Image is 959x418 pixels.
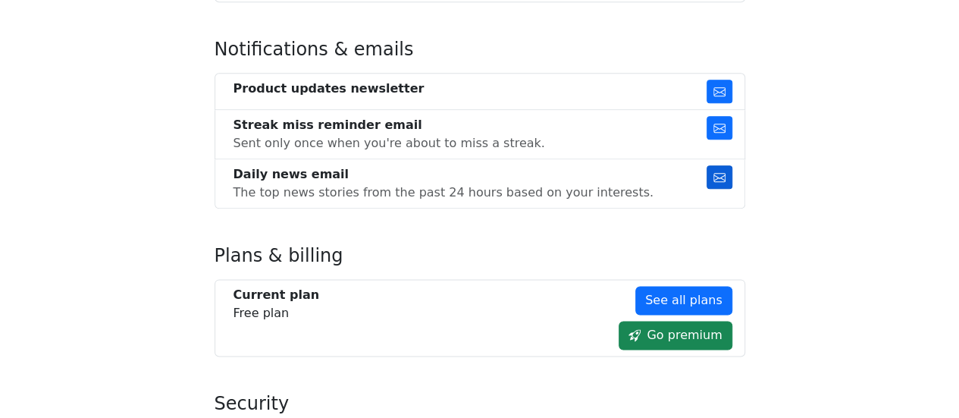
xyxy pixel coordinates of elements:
[233,134,545,152] div: Sent only once when you're about to miss a streak.
[233,286,320,322] div: Free plan
[635,286,732,315] a: See all plans
[619,321,732,350] a: Go premium
[215,393,745,415] h4: Security
[233,286,320,304] div: Current plan
[233,116,545,134] div: Streak miss reminder email
[233,165,653,184] div: Daily news email
[233,184,653,202] div: The top news stories from the past 24 hours based on your interests.
[215,39,745,61] h4: Notifications & emails
[233,80,425,98] div: Product updates newsletter
[215,245,745,267] h4: Plans & billing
